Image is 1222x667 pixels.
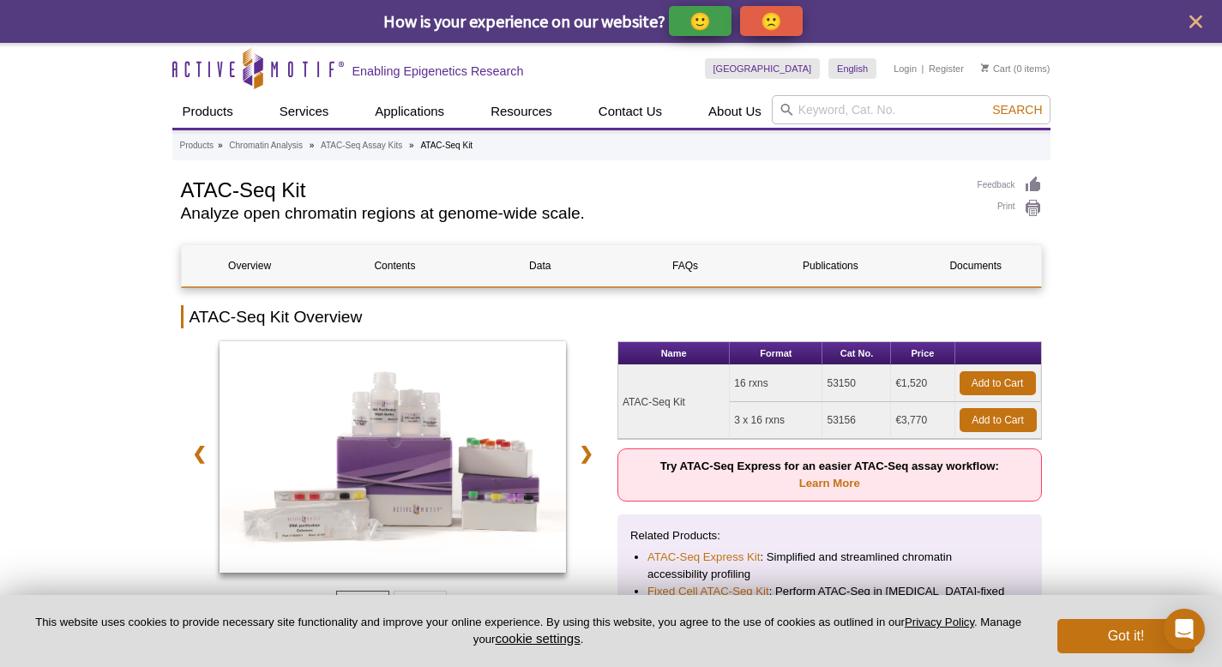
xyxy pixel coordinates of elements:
a: ATAC-Seq Express Kit [647,549,760,566]
a: Privacy Policy [905,616,974,628]
a: Applications [364,95,454,128]
p: 🙂 [689,10,711,32]
button: Search [987,102,1047,117]
input: Keyword, Cat. No. [772,95,1050,124]
a: English [828,58,876,79]
li: ATAC-Seq Kit [420,141,473,150]
p: Related Products: [630,527,1029,544]
a: Data [472,245,608,286]
strong: Try ATAC-Seq Express for an easier ATAC-Seq assay workflow: [660,460,999,490]
a: Feedback [978,176,1042,195]
a: Contents [327,245,463,286]
a: Contact Us [588,95,672,128]
h2: ATAC-Seq Kit Overview [181,305,1042,328]
a: FAQs [617,245,753,286]
a: Products [180,138,214,153]
td: 3 x 16 rxns [730,402,822,439]
td: €1,520 [891,365,954,402]
a: Resources [480,95,563,128]
li: : Simplified and streamlined chromatin accessibility profiling [647,549,1012,583]
a: Login [894,63,917,75]
a: Publications [762,245,899,286]
a: Print [978,199,1042,218]
a: Cart [981,63,1011,75]
a: ❮ [181,434,218,473]
a: Chromatin Analysis [229,138,303,153]
a: Learn More [799,477,860,490]
a: Services [269,95,340,128]
td: 16 rxns [730,365,822,402]
button: close [1185,11,1207,33]
li: » [409,141,414,150]
a: Add to Cart [960,408,1037,432]
li: » [310,141,315,150]
a: Products [172,95,244,128]
li: (0 items) [981,58,1050,79]
th: Format [730,342,822,365]
li: » [218,141,223,150]
td: €3,770 [891,402,954,439]
a: Documents [907,245,1044,286]
img: Your Cart [981,63,989,72]
th: Cat No. [822,342,891,365]
p: 🙁 [761,10,782,32]
h2: Enabling Epigenetics Research [352,63,524,79]
li: : Perform ATAC-Seq in [MEDICAL_DATA]-fixed cells [647,583,1012,617]
button: Got it! [1057,619,1195,653]
th: Name [618,342,730,365]
button: cookie settings [495,631,580,646]
p: This website uses cookies to provide necessary site functionality and improve your online experie... [27,615,1029,647]
a: ATAC-Seq Assay Kits [321,138,402,153]
span: How is your experience on our website? [383,10,665,32]
a: ❯ [568,434,605,473]
td: 53156 [822,402,891,439]
img: ATAC-Seq Kit [220,341,567,573]
h2: Analyze open chromatin regions at genome-wide scale. [181,206,960,221]
a: ATAC-Seq Kit [220,341,567,578]
a: Register [929,63,964,75]
div: Open Intercom Messenger [1164,609,1205,650]
a: Add to Cart [960,371,1036,395]
td: 53150 [822,365,891,402]
span: Search [992,103,1042,117]
li: | [922,58,924,79]
h1: ATAC-Seq Kit [181,176,960,201]
a: About Us [698,95,772,128]
a: Overview [182,245,318,286]
td: ATAC-Seq Kit [618,365,730,439]
a: [GEOGRAPHIC_DATA] [705,58,821,79]
th: Price [891,342,954,365]
a: Fixed Cell ATAC-Seq Kit [647,583,769,600]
